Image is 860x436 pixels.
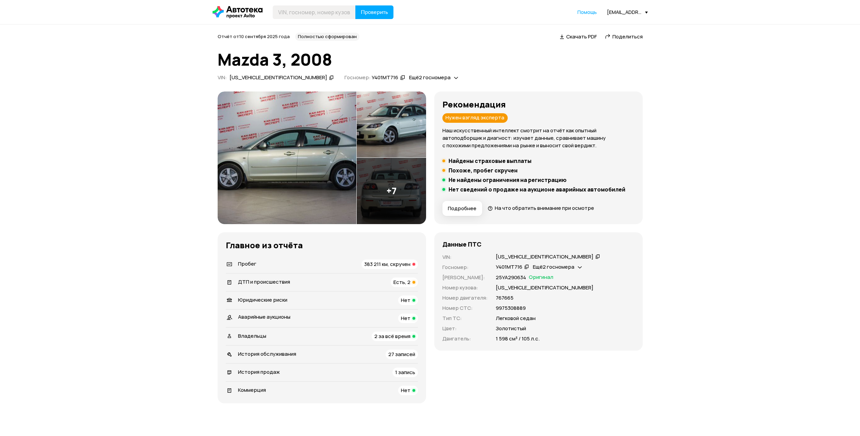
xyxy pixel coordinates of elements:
p: Золотистый [496,325,526,332]
span: Госномер: [344,74,371,81]
div: У401МТ716 [372,74,398,81]
p: [PERSON_NAME] : [442,274,488,281]
p: Двигатель : [442,335,488,342]
p: Наш искусственный интеллект смотрит на отчёт как опытный автоподборщик и диагност: изучает данные... [442,127,635,149]
span: Проверить [361,10,388,15]
p: 9975308889 [496,304,526,312]
span: Пробег [238,260,256,267]
h4: Данные ПТС [442,240,482,248]
div: [US_VEHICLE_IDENTIFICATION_NUMBER] [230,74,327,81]
h5: Похоже, пробег скручен [449,167,518,174]
a: На что обратить внимание при осмотре [488,204,594,212]
span: Ещё 2 госномера [533,263,574,270]
input: VIN, госномер, номер кузова [273,5,356,19]
p: 1 598 см³ / 105 л.с. [496,335,540,342]
div: [US_VEHICLE_IDENTIFICATION_NUMBER] [496,253,593,261]
span: Нет [401,387,410,394]
h5: Не найдены ограничения на регистрацию [449,177,567,183]
span: Поделиться [612,33,643,40]
h3: Главное из отчёта [226,240,418,250]
span: 383 211 км, скручен [364,261,410,268]
h3: Рекомендация [442,100,635,109]
p: Тип ТС : [442,315,488,322]
p: Цвет : [442,325,488,332]
span: Нет [401,315,410,322]
span: Владельцы [238,332,266,339]
span: ДТП и происшествия [238,278,290,285]
span: Аварийные аукционы [238,313,290,320]
p: Госномер : [442,264,488,271]
a: Скачать PDF [560,33,597,40]
div: Нужен взгляд эксперта [442,113,508,123]
span: История обслуживания [238,350,296,357]
p: Номер СТС : [442,304,488,312]
span: Юридические риски [238,296,287,303]
button: Проверить [355,5,393,19]
span: Ещё 2 госномера [409,74,451,81]
span: 1 запись [395,369,415,376]
span: История продаж [238,368,280,375]
p: Номер двигателя : [442,294,488,302]
span: VIN : [218,74,227,81]
p: VIN : [442,253,488,261]
span: 27 записей [388,351,415,358]
span: 2 за всё время [374,333,410,340]
h5: Найдены страховые выплаты [449,157,532,164]
span: Есть, 2 [393,279,410,286]
p: 25УА290634 [496,274,526,281]
span: Помощь [577,9,597,15]
span: Оригинал [529,274,553,281]
span: На что обратить внимание при осмотре [495,204,594,212]
span: Подробнее [448,205,476,212]
span: Скачать PDF [566,33,597,40]
button: Подробнее [442,201,482,216]
p: [US_VEHICLE_IDENTIFICATION_NUMBER] [496,284,593,291]
div: У401МТ716 [496,264,522,271]
p: 767665 [496,294,513,302]
span: Отчёт от 10 сентября 2025 года [218,33,290,39]
a: Помощь [577,9,597,16]
p: Номер кузова : [442,284,488,291]
h5: Нет сведений о продаже на аукционе аварийных автомобилей [449,186,625,193]
span: Коммерция [238,386,266,393]
span: Нет [401,297,410,304]
p: Легковой седан [496,315,536,322]
a: Поделиться [605,33,643,40]
div: Полностью сформирован [295,33,359,41]
div: [EMAIL_ADDRESS][DOMAIN_NAME] [607,9,648,15]
h1: Mazda 3, 2008 [218,50,643,69]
